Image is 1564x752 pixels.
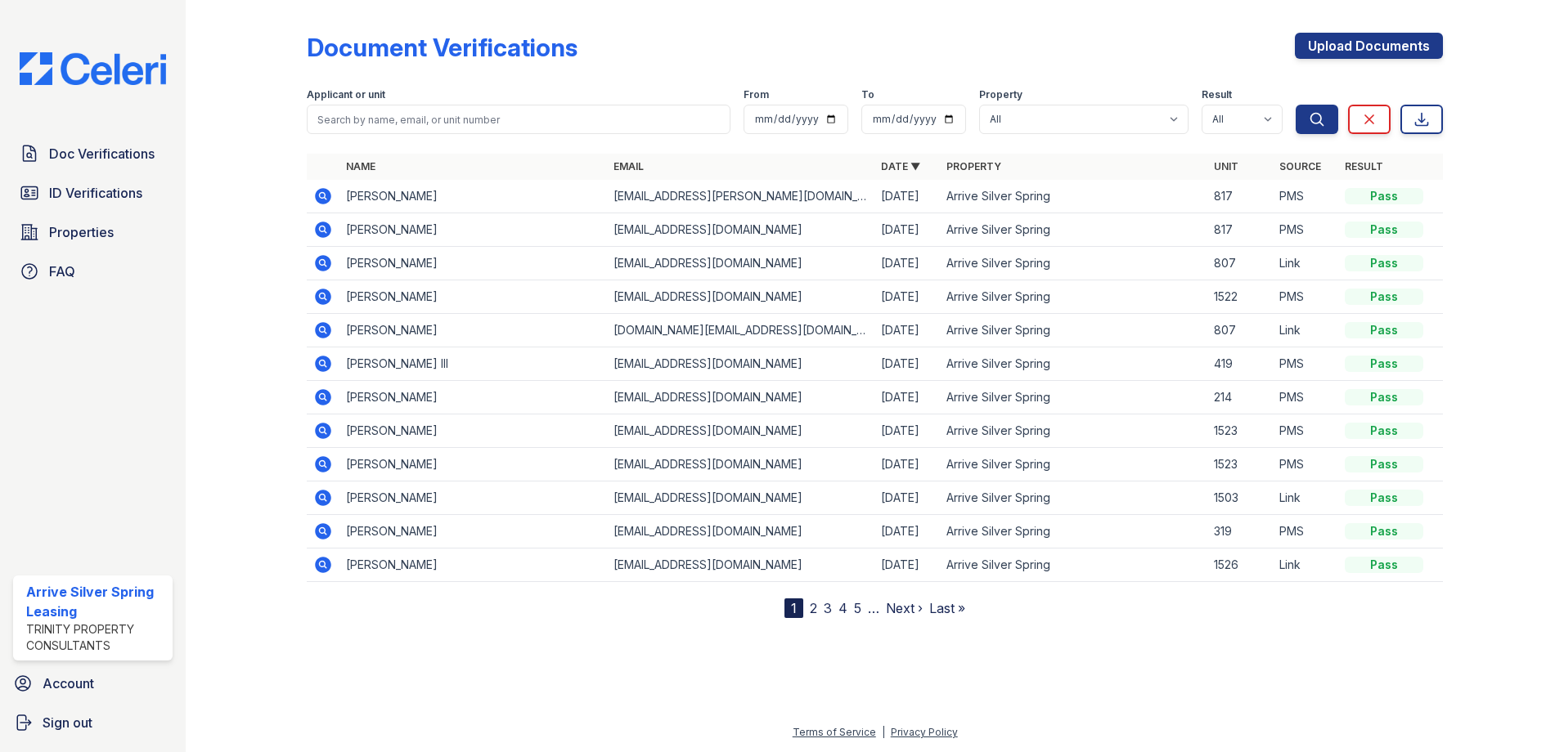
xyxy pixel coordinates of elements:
[1345,523,1423,539] div: Pass
[979,88,1022,101] label: Property
[607,515,874,548] td: [EMAIL_ADDRESS][DOMAIN_NAME]
[940,515,1207,548] td: Arrive Silver Spring
[1345,160,1383,172] a: Result
[13,137,173,170] a: Doc Verifications
[940,414,1207,448] td: Arrive Silver Spring
[940,448,1207,481] td: Arrive Silver Spring
[1279,160,1321,172] a: Source
[1273,381,1338,414] td: PMS
[874,448,940,481] td: [DATE]
[49,222,114,242] span: Properties
[339,515,607,548] td: [PERSON_NAME]
[940,347,1207,381] td: Arrive Silver Spring
[26,582,166,621] div: Arrive Silver Spring Leasing
[1214,160,1238,172] a: Unit
[886,600,923,616] a: Next ›
[1273,481,1338,515] td: Link
[13,177,173,209] a: ID Verifications
[1207,414,1273,448] td: 1523
[793,726,876,738] a: Terms of Service
[1207,180,1273,213] td: 817
[810,600,817,616] a: 2
[607,213,874,247] td: [EMAIL_ADDRESS][DOMAIN_NAME]
[13,216,173,248] a: Properties
[607,481,874,515] td: [EMAIL_ADDRESS][DOMAIN_NAME]
[1207,448,1273,481] td: 1523
[307,88,385,101] label: Applicant or unit
[1345,322,1423,338] div: Pass
[1273,414,1338,448] td: PMS
[1345,389,1423,405] div: Pass
[1345,222,1423,238] div: Pass
[339,481,607,515] td: [PERSON_NAME]
[891,726,958,738] a: Privacy Policy
[339,280,607,314] td: [PERSON_NAME]
[613,160,644,172] a: Email
[49,183,142,203] span: ID Verifications
[1207,347,1273,381] td: 419
[607,280,874,314] td: [EMAIL_ADDRESS][DOMAIN_NAME]
[1345,557,1423,573] div: Pass
[339,247,607,280] td: [PERSON_NAME]
[874,180,940,213] td: [DATE]
[1345,255,1423,271] div: Pass
[607,314,874,347] td: [DOMAIN_NAME][EMAIL_ADDRESS][DOMAIN_NAME]
[940,180,1207,213] td: Arrive Silver Spring
[1273,515,1338,548] td: PMS
[874,247,940,280] td: [DATE]
[940,381,1207,414] td: Arrive Silver Spring
[1345,289,1423,305] div: Pass
[882,726,885,738] div: |
[868,598,879,618] span: …
[1273,314,1338,347] td: Link
[1207,515,1273,548] td: 319
[1207,247,1273,280] td: 807
[307,33,578,62] div: Document Verifications
[881,160,920,172] a: Date ▼
[607,448,874,481] td: [EMAIL_ADDRESS][DOMAIN_NAME]
[607,180,874,213] td: [EMAIL_ADDRESS][PERSON_NAME][DOMAIN_NAME]
[874,280,940,314] td: [DATE]
[940,213,1207,247] td: Arrive Silver Spring
[940,280,1207,314] td: Arrive Silver Spring
[1345,423,1423,439] div: Pass
[940,314,1207,347] td: Arrive Silver Spring
[1202,88,1232,101] label: Result
[874,347,940,381] td: [DATE]
[1295,33,1443,59] a: Upload Documents
[874,481,940,515] td: [DATE]
[1345,188,1423,204] div: Pass
[339,381,607,414] td: [PERSON_NAME]
[1273,213,1338,247] td: PMS
[339,414,607,448] td: [PERSON_NAME]
[1273,347,1338,381] td: PMS
[1345,356,1423,372] div: Pass
[7,706,179,739] a: Sign out
[607,247,874,280] td: [EMAIL_ADDRESS][DOMAIN_NAME]
[874,548,940,582] td: [DATE]
[1273,247,1338,280] td: Link
[824,600,832,616] a: 3
[607,381,874,414] td: [EMAIL_ADDRESS][DOMAIN_NAME]
[1273,448,1338,481] td: PMS
[26,621,166,654] div: Trinity Property Consultants
[1273,180,1338,213] td: PMS
[339,448,607,481] td: [PERSON_NAME]
[43,713,92,732] span: Sign out
[940,548,1207,582] td: Arrive Silver Spring
[874,314,940,347] td: [DATE]
[49,262,75,281] span: FAQ
[1345,490,1423,506] div: Pass
[1207,213,1273,247] td: 817
[874,213,940,247] td: [DATE]
[874,515,940,548] td: [DATE]
[49,144,155,163] span: Doc Verifications
[946,160,1001,172] a: Property
[940,247,1207,280] td: Arrive Silver Spring
[339,180,607,213] td: [PERSON_NAME]
[1273,280,1338,314] td: PMS
[744,88,769,101] label: From
[940,481,1207,515] td: Arrive Silver Spring
[1207,381,1273,414] td: 214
